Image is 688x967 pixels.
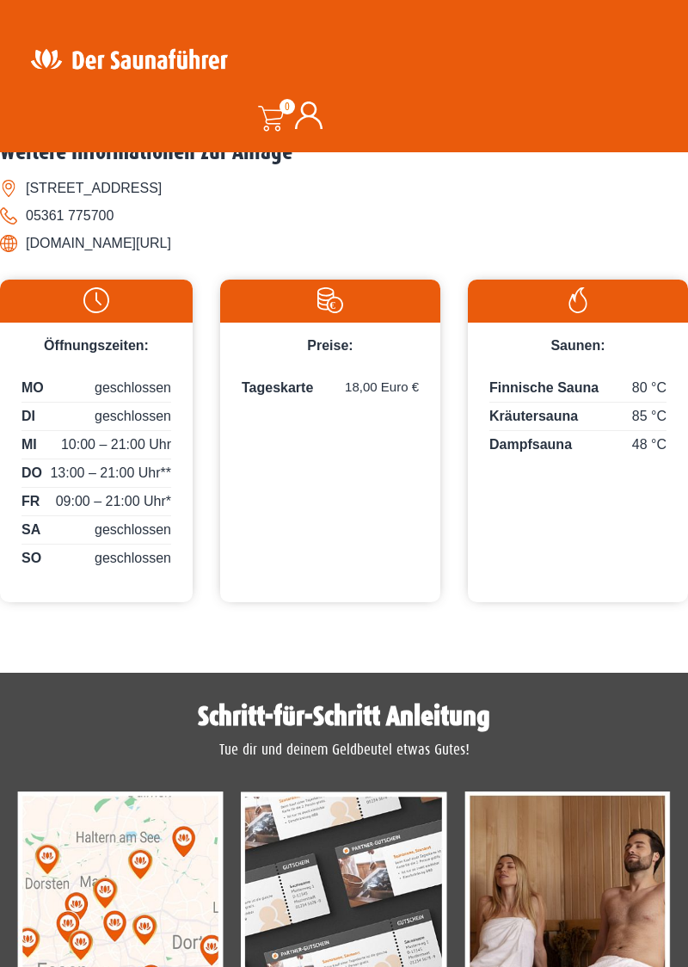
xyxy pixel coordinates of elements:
[21,463,42,483] span: DO
[61,434,171,455] span: 10:00 – 21:00 Uhr
[307,338,353,353] span: Preise:
[632,378,666,398] span: 80 °C
[229,287,432,313] img: Preise-weiss.svg
[9,703,679,730] h1: Schritt-für-Schritt Anleitung
[242,378,419,398] p: Tageskarte
[550,338,605,353] span: Saunen:
[95,548,171,569] span: geschlossen
[476,287,679,313] img: Flamme-weiss.svg
[95,406,171,427] span: geschlossen
[632,434,666,455] span: 48 °C
[279,99,295,114] span: 0
[95,520,171,540] span: geschlossen
[21,548,41,569] span: SO
[21,434,37,455] span: MI
[345,378,419,397] span: 18,00 Euro €
[21,520,40,540] span: SA
[21,378,44,398] span: MO
[489,409,578,423] span: Kräutersauna
[50,463,171,483] span: 13:00 – 21:00 Uhr**
[489,437,572,452] span: Dampfsauna
[9,739,679,761] p: Tue dir und deinem Geldbeutel etwas Gutes!
[21,406,35,427] span: DI
[56,491,171,512] span: 09:00 – 21:00 Uhr*
[95,378,171,398] span: geschlossen
[632,406,666,427] span: 85 °C
[21,491,40,512] span: FR
[44,338,149,353] span: Öffnungszeiten:
[489,380,599,395] span: Finnische Sauna
[9,287,184,313] img: Uhr-weiss.svg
